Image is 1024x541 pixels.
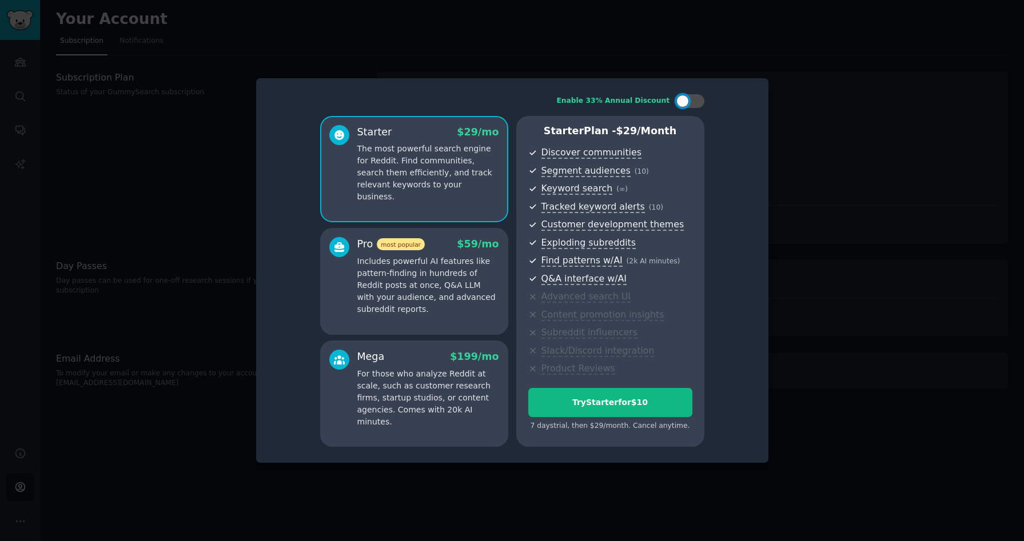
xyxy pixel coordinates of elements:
span: Advanced search UI [541,291,631,303]
span: Keyword search [541,183,613,195]
span: Discover communities [541,147,642,159]
p: The most powerful search engine for Reddit. Find communities, search them efficiently, and track ... [357,143,499,203]
p: Includes powerful AI features like pattern-finding in hundreds of Reddit posts at once, Q&A LLM w... [357,255,499,315]
div: Pro [357,237,425,251]
div: 7 days trial, then $ 29 /month . Cancel anytime. [528,421,692,431]
button: TryStarterfor$10 [528,388,692,417]
div: Starter [357,125,392,139]
span: $ 59 /mo [457,238,499,250]
span: Find patterns w/AI [541,255,623,267]
span: ( 10 ) [635,167,649,175]
span: ( 10 ) [649,203,663,211]
span: Subreddit influencers [541,327,637,339]
span: $ 29 /mo [457,126,499,138]
span: Q&A interface w/AI [541,273,627,285]
span: Customer development themes [541,219,684,231]
p: Starter Plan - [528,124,692,138]
span: Tracked keyword alerts [541,201,645,213]
span: Product Reviews [541,363,615,375]
span: ( 2k AI minutes ) [627,257,680,265]
span: Slack/Discord integration [541,345,655,357]
span: ( ∞ ) [616,185,628,193]
p: For those who analyze Reddit at scale, such as customer research firms, startup studios, or conte... [357,368,499,428]
span: $ 29 /month [616,125,677,137]
span: Exploding subreddits [541,237,636,249]
span: most popular [377,238,425,250]
div: Enable 33% Annual Discount [557,96,670,106]
div: Mega [357,350,385,364]
span: Content promotion insights [541,309,664,321]
span: Segment audiences [541,165,631,177]
span: $ 199 /mo [450,351,499,362]
div: Try Starter for $10 [529,396,692,408]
